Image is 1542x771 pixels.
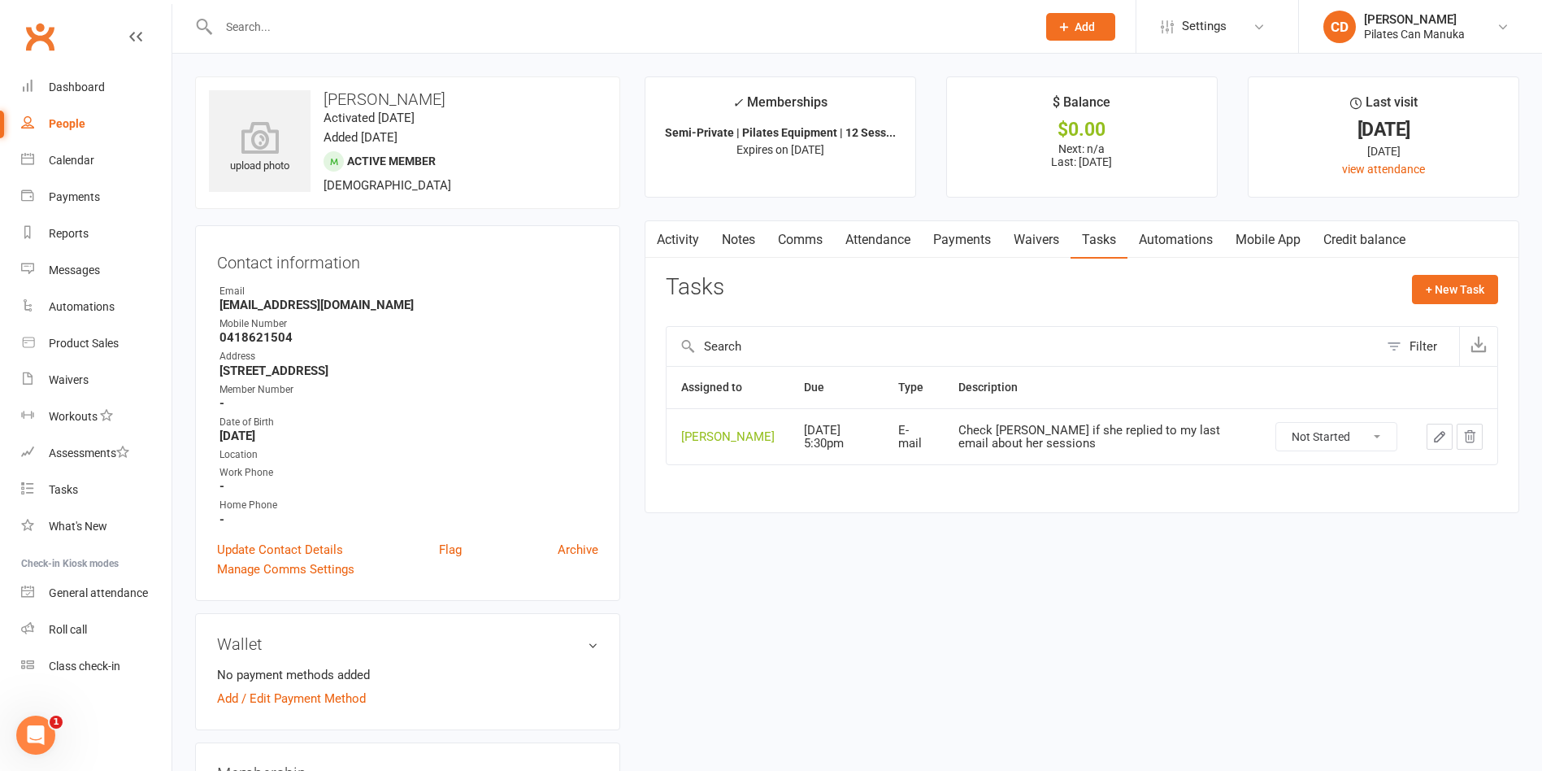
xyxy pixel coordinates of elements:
[219,364,598,378] strong: [STREET_ADDRESS]
[50,716,63,729] span: 1
[217,540,343,560] a: Update Contact Details
[219,429,598,443] strong: [DATE]
[1071,221,1127,259] a: Tasks
[1002,221,1071,259] a: Waivers
[219,415,598,430] div: Date of Birth
[834,221,922,259] a: Attendance
[49,623,87,636] div: Roll call
[21,575,172,612] a: General attendance kiosk mode
[219,465,598,481] div: Work Phone
[347,155,436,168] span: Active member
[681,430,775,444] div: [PERSON_NAME]
[1410,337,1437,356] div: Filter
[324,111,415,125] time: Activated [DATE]
[21,399,172,435] a: Workouts
[1312,221,1417,259] a: Credit balance
[219,349,598,364] div: Address
[732,95,743,111] i: ✓
[21,325,172,362] a: Product Sales
[217,560,354,579] a: Manage Comms Settings
[1412,275,1498,304] button: + New Task
[439,540,462,560] a: Flag
[767,221,834,259] a: Comms
[49,117,85,130] div: People
[1182,8,1227,45] span: Settings
[789,367,884,408] th: Due
[667,327,1379,366] input: Search
[944,367,1261,408] th: Description
[710,221,767,259] a: Notes
[667,367,789,408] th: Assigned to
[21,216,172,252] a: Reports
[49,446,129,460] div: Assessments
[219,298,598,312] strong: [EMAIL_ADDRESS][DOMAIN_NAME]
[49,337,119,350] div: Product Sales
[214,15,1025,38] input: Search...
[922,221,1002,259] a: Payments
[49,81,105,94] div: Dashboard
[49,190,100,203] div: Payments
[21,472,172,508] a: Tasks
[49,586,148,599] div: General attendance
[1224,221,1312,259] a: Mobile App
[1364,12,1465,27] div: [PERSON_NAME]
[49,300,115,313] div: Automations
[1127,221,1224,259] a: Automations
[736,143,824,156] span: Expires on [DATE]
[217,665,598,685] li: No payment methods added
[558,540,598,560] a: Archive
[219,396,598,411] strong: -
[898,424,929,451] div: E-mail
[21,289,172,325] a: Automations
[1364,27,1465,41] div: Pilates Can Manuka
[1342,163,1425,176] a: view attendance
[16,716,55,755] iframe: Intercom live chat
[1263,142,1504,160] div: [DATE]
[324,178,451,193] span: [DEMOGRAPHIC_DATA]
[219,479,598,494] strong: -
[21,435,172,472] a: Assessments
[219,382,598,398] div: Member Number
[21,179,172,216] a: Payments
[21,106,172,142] a: People
[645,221,710,259] a: Activity
[21,612,172,648] a: Roll call
[209,121,311,175] div: upload photo
[962,142,1202,168] p: Next: n/a Last: [DATE]
[217,247,598,272] h3: Contact information
[49,410,98,423] div: Workouts
[49,660,120,673] div: Class check-in
[209,90,606,108] h3: [PERSON_NAME]
[21,142,172,179] a: Calendar
[1379,327,1459,366] button: Filter
[217,689,366,708] a: Add / Edit Payment Method
[49,520,107,533] div: What's New
[49,154,94,167] div: Calendar
[21,648,172,685] a: Class kiosk mode
[21,508,172,545] a: What's New
[1046,13,1115,41] button: Add
[20,16,60,57] a: Clubworx
[1053,92,1110,121] div: $ Balance
[958,424,1246,451] div: Check [PERSON_NAME] if she replied to my last email about her sessions
[219,284,598,299] div: Email
[324,130,397,145] time: Added [DATE]
[49,483,78,496] div: Tasks
[1075,20,1095,33] span: Add
[1263,121,1504,138] div: [DATE]
[49,373,89,386] div: Waivers
[1350,92,1418,121] div: Last visit
[219,330,598,345] strong: 0418621504
[219,447,598,463] div: Location
[219,512,598,527] strong: -
[21,69,172,106] a: Dashboard
[732,92,827,122] div: Memberships
[666,275,724,300] h3: Tasks
[21,362,172,399] a: Waivers
[884,367,944,408] th: Type
[21,252,172,289] a: Messages
[1323,11,1356,43] div: CD
[217,635,598,653] h3: Wallet
[962,121,1202,138] div: $0.00
[804,424,869,451] div: [DATE] 5:30pm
